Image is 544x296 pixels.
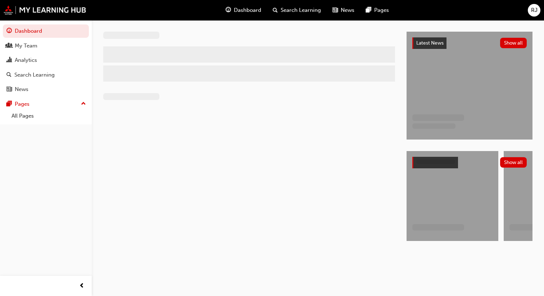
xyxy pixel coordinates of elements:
span: RJ [531,6,538,14]
span: news-icon [6,86,12,93]
span: guage-icon [6,28,12,35]
a: Analytics [3,54,89,67]
a: All Pages [9,110,89,122]
span: Pages [374,6,389,14]
button: Show all [500,157,527,168]
a: Latest NewsShow all [412,37,527,49]
img: mmal [4,5,86,15]
a: guage-iconDashboard [220,3,267,18]
a: My Team [3,39,89,53]
a: News [3,83,89,96]
a: Search Learning [3,68,89,82]
span: news-icon [332,6,338,15]
span: pages-icon [366,6,371,15]
button: Show all [500,38,527,48]
span: people-icon [6,43,12,49]
div: Analytics [15,56,37,64]
a: news-iconNews [327,3,360,18]
div: Pages [15,100,30,108]
div: Search Learning [14,71,55,79]
span: search-icon [6,72,12,78]
div: News [15,85,28,94]
span: Latest News [416,40,444,46]
div: My Team [15,42,37,50]
span: News [341,6,354,14]
a: Show all [412,157,527,168]
button: DashboardMy TeamAnalyticsSearch LearningNews [3,23,89,97]
a: search-iconSearch Learning [267,3,327,18]
button: Pages [3,97,89,111]
span: Search Learning [281,6,321,14]
span: pages-icon [6,101,12,108]
span: up-icon [81,99,86,109]
button: RJ [528,4,540,17]
span: chart-icon [6,57,12,64]
a: Dashboard [3,24,89,38]
span: guage-icon [226,6,231,15]
a: pages-iconPages [360,3,395,18]
span: prev-icon [79,282,85,291]
span: search-icon [273,6,278,15]
span: Dashboard [234,6,261,14]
